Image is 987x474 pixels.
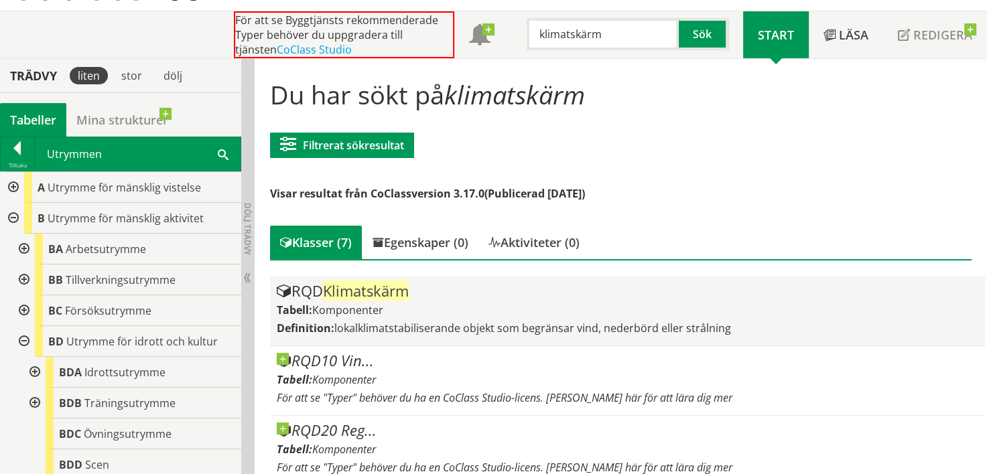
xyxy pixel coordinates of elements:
span: BD [48,334,64,349]
label: Tabell: [277,442,312,457]
input: Sök [527,18,679,50]
span: lokalklimatstabiliserande objekt som begränsar vind, nederbörd eller strålning [334,321,731,335]
span: BC [48,303,62,318]
span: BDD [59,457,82,472]
span: Försöksutrymme [65,303,151,318]
span: Dölj trädvy [242,203,253,255]
div: Gå till informationssidan för CoClass Studio [11,295,241,326]
a: Redigera [883,11,987,58]
div: Trädvy [3,68,64,83]
div: RQD20 Reg... [277,422,978,439]
label: Tabell: [277,372,312,387]
div: Gå till informationssidan för CoClass Studio [21,418,241,449]
div: dölj [155,67,190,84]
article: Gå till informationssidan för CoClass Studio [270,346,985,416]
div: stor [113,67,150,84]
span: Komponenter [312,372,376,387]
a: Mina strukturer [66,103,178,137]
div: Utrymmen [35,137,241,171]
label: Definition: [277,321,334,335]
span: Läsa [839,27,868,43]
h1: Du har sökt på [270,80,972,109]
span: Utrymme för idrott och kultur [66,334,218,349]
a: Läsa [809,11,883,58]
span: Redigera [913,27,972,43]
span: B [38,211,45,226]
span: Tillverkningsutrymme [66,272,176,287]
span: Komponenter [312,442,376,457]
span: Träningsutrymme [84,396,176,410]
div: För att se Byggtjänsts rekommenderade Typer behöver du uppgradera till tjänsten [234,11,454,58]
span: Notifikationer [469,25,490,47]
span: A [38,180,45,195]
span: För att se "Typer" behöver du ha en CoClass Studio-licens. [PERSON_NAME] här för att lära dig mer [277,390,732,405]
span: Arbetsutrymme [66,242,146,256]
div: Klasser (7) [270,226,362,259]
button: Sök [679,18,728,50]
span: BDB [59,396,82,410]
div: Gå till informationssidan för CoClass Studio [11,264,241,295]
span: Sök i tabellen [218,147,228,161]
span: Start [758,27,794,43]
div: Gå till informationssidan för CoClass Studio [21,357,241,388]
div: Aktiviteter (0) [478,226,590,259]
div: Gå till informationssidan för CoClass Studio [21,388,241,418]
span: Utrymme för mänsklig vistelse [48,180,201,195]
span: Komponenter [312,303,383,317]
div: Egenskaper (0) [362,226,478,259]
span: BB [48,272,63,287]
span: Visar resultat från CoClassversion 3.17.0 [270,186,484,201]
span: (Publicerad [DATE]) [484,186,585,201]
button: Filtrerat sökresultat [270,133,414,158]
div: RQD [277,283,978,299]
a: CoClass Studio [277,42,352,57]
div: Tillbaka [1,160,34,171]
span: Idrottsutrymme [84,365,166,380]
span: BDC [59,426,81,441]
span: Övningsutrymme [84,426,172,441]
span: Utrymme för mänsklig aktivitet [48,211,204,226]
div: Gå till informationssidan för CoClass Studio [11,234,241,264]
span: Klimatskärm [323,281,409,301]
span: Scen [85,457,109,472]
span: BA [48,242,63,256]
div: RQD10 Vin... [277,353,978,369]
div: liten [70,67,108,84]
label: Tabell: [277,303,312,317]
a: Start [743,11,809,58]
span: BDA [59,365,82,380]
span: klimatskärm [444,77,585,112]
